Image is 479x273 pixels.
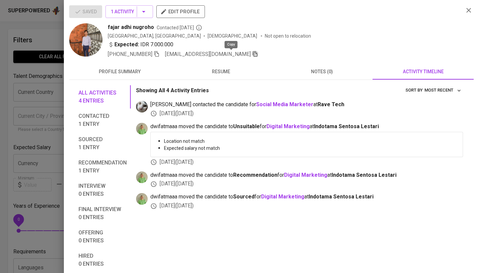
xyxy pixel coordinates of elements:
[79,136,127,151] span: Sourced 1 entry
[150,180,463,188] div: [DATE] ( [DATE] )
[275,68,369,76] span: notes (0)
[164,138,457,144] p: Location not match
[79,252,127,268] span: Hired 0 entries
[150,158,463,166] div: [DATE] ( [DATE] )
[136,123,148,135] img: dwi.fatmawati@glints.com
[377,68,470,76] span: activity timeline
[208,33,258,39] span: [DEMOGRAPHIC_DATA]
[136,171,148,183] img: dwi.fatmawati@glints.com
[108,33,201,39] div: [GEOGRAPHIC_DATA], [GEOGRAPHIC_DATA]
[79,182,127,198] span: Interview 0 entries
[261,193,304,200] a: Digital Marketing
[157,24,202,31] span: Contacted [DATE]
[79,112,127,128] span: Contacted 1 entry
[105,5,153,18] button: 1 Activity
[318,101,344,108] span: Rave Tech
[156,5,205,18] button: edit profile
[405,88,423,93] span: sort by
[79,89,127,105] span: All activities 4 entries
[111,8,148,16] span: 1 Activity
[136,101,148,113] img: tharisa.rizky@glints.com
[150,110,463,118] div: [DATE] ( [DATE] )
[174,68,267,76] span: resume
[79,159,127,175] span: Recommendation 1 entry
[284,172,327,178] a: Digital Marketing
[108,41,173,49] div: IDR 7.000.000
[69,23,102,57] img: 6cd1e0f100445dd652a1b5fe9e98de74.jpg
[136,193,148,205] img: dwi.fatmawati@glints.com
[79,205,127,221] span: Final interview 0 entries
[233,193,254,200] b: Sourced
[309,193,374,200] span: Indotama Sentosa Lestari
[314,123,379,130] span: Indotama Sentosa Lestari
[150,123,463,131] span: dwifatmaaa moved the candidate to for at
[266,123,310,130] a: Digital Marketing
[79,229,127,245] span: Offering 0 entries
[424,87,461,94] span: Most Recent
[162,7,200,16] span: edit profile
[156,9,205,14] a: edit profile
[150,193,463,201] span: dwifatmaaa moved the candidate to for at
[164,145,457,151] p: Expected salary not match
[165,51,251,57] span: [EMAIL_ADDRESS][DOMAIN_NAME]
[108,51,152,57] span: [PHONE_NUMBER]
[233,123,260,130] b: Unsuitable
[150,171,463,179] span: dwifatmaaa moved the candidate to for at
[332,172,397,178] span: Indotama Sentosa Lestari
[233,172,277,178] b: Recommendation
[136,87,209,95] p: Showing All 4 Activity Entries
[114,41,139,49] b: Expected:
[150,202,463,210] div: [DATE] ( [DATE] )
[73,68,166,76] span: profile summary
[256,101,313,108] a: Social Media Marketer
[150,101,463,109] span: [PERSON_NAME] contacted the candidate for at
[108,23,154,31] span: fajar adhi nugroho
[265,33,311,39] p: Not open to relocation
[196,24,202,31] svg: By Batam recruiter
[423,85,463,96] button: sort by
